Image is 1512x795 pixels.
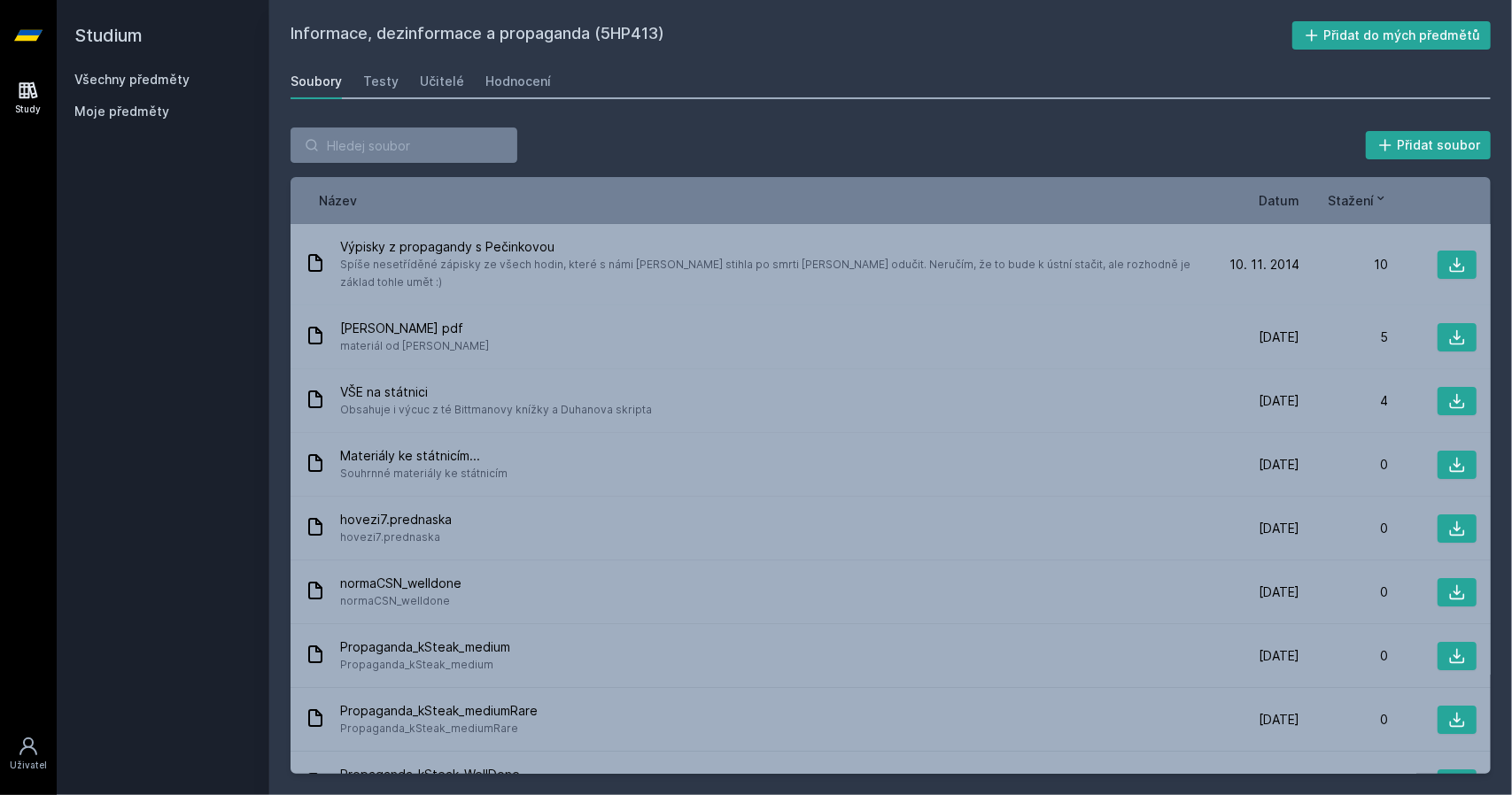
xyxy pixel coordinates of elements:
[1299,583,1388,601] div: 0
[485,73,551,90] div: Hodnocení
[1299,711,1388,729] div: 0
[340,575,461,592] span: normaCSN_welldone
[1259,392,1299,410] span: [DATE]
[340,320,489,337] span: [PERSON_NAME] pdf
[340,720,538,737] span: Propaganda_kSteak_mediumRare
[340,401,652,419] span: Obsahuje i výcuc z té Bittmanovy knížky a Duhanova skripta
[1259,520,1299,537] span: [DATE]
[340,238,1204,256] span: Výpisky z propagandy s Pečinkovou
[1299,392,1388,410] div: 4
[1259,711,1299,729] span: [DATE]
[1299,328,1388,346] div: 5
[291,127,517,163] input: Hledej soubor
[1259,191,1299,210] button: Datum
[1328,191,1374,210] span: Stažení
[340,337,489,355] span: materiál od [PERSON_NAME]
[1299,520,1388,537] div: 0
[340,766,525,783] span: Propaganda_kSteak_WellDone
[1292,21,1492,50] button: Přidat do mých předmětů
[340,592,461,610] span: normaCSN_welldone
[340,256,1204,291] span: Spíše nesetříděné zápisky ze všech hodin, které s námi [PERSON_NAME] stihla po smrti [PERSON_NAME...
[4,71,53,125] a: Study
[485,64,551,99] a: Hodnocení
[1366,131,1492,159] button: Přidat soubor
[363,64,399,99] a: Testy
[340,656,510,674] span: Propaganda_kSteak_medium
[420,64,464,99] a: Učitelé
[319,191,357,210] button: Název
[1328,191,1388,210] button: Stažení
[340,702,538,720] span: Propaganda_kSteak_mediumRare
[291,64,342,99] a: Soubory
[74,103,169,120] span: Moje předměty
[10,759,47,772] div: Uživatel
[4,727,53,781] a: Uživatel
[1259,456,1299,474] span: [DATE]
[340,638,510,656] span: Propaganda_kSteak_medium
[291,21,1292,50] h2: Informace, dezinformace a propaganda (5HP413)
[291,73,342,90] div: Soubory
[420,73,464,90] div: Učitelé
[363,73,399,90] div: Testy
[1259,647,1299,665] span: [DATE]
[340,383,652,401] span: VŠE na státnici
[74,72,190,87] a: Všechny předměty
[1229,256,1299,274] span: 10. 11. 2014
[1259,583,1299,601] span: [DATE]
[340,447,508,465] span: Materiály ke státnicím...
[340,511,452,529] span: hovezi7.prednaska
[1259,328,1299,346] span: [DATE]
[340,465,508,482] span: Souhrnné materiály ke státnicím
[340,529,452,546] span: hovezi7.prednaska
[1299,256,1388,274] div: 10
[16,103,42,116] div: Study
[1299,456,1388,474] div: 0
[1299,647,1388,665] div: 0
